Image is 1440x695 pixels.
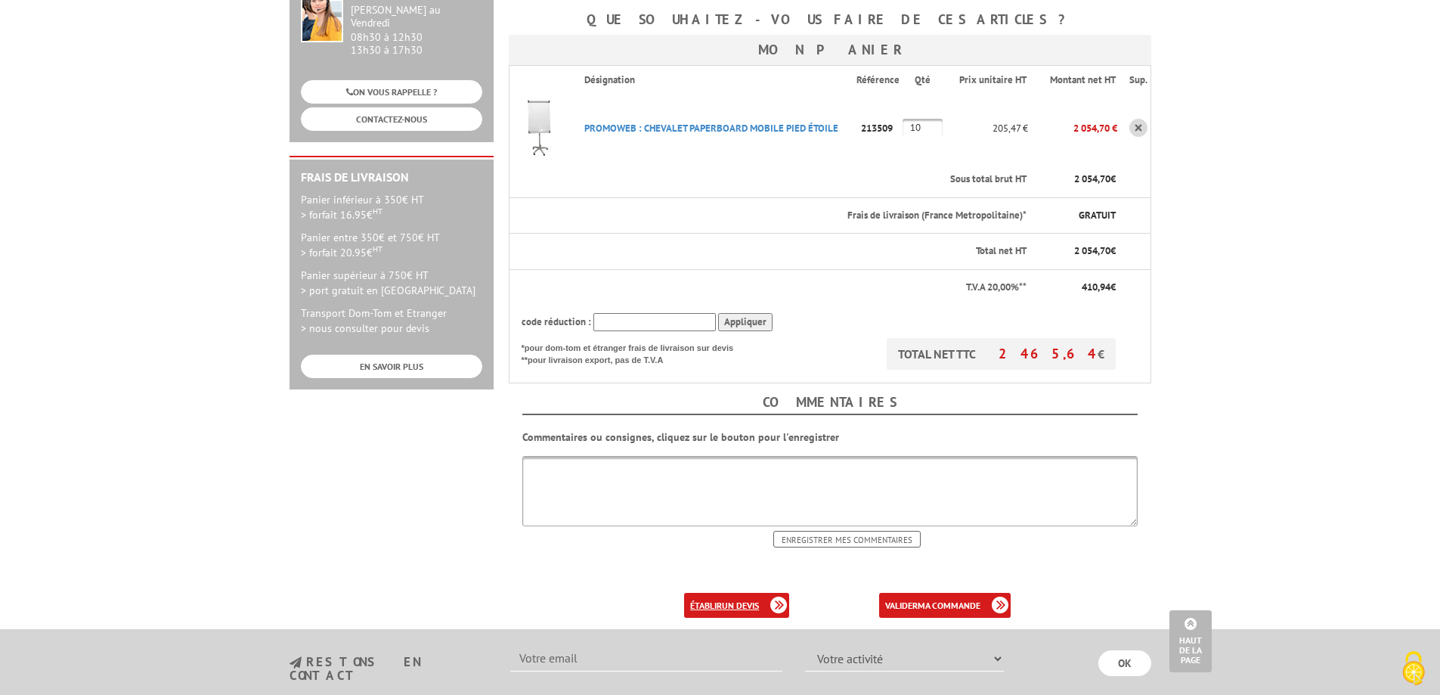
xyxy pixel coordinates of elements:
span: > forfait 20.95€ [301,246,382,259]
div: [PERSON_NAME] au Vendredi [351,4,482,29]
span: GRATUIT [1079,209,1116,222]
span: > port gratuit en [GEOGRAPHIC_DATA] [301,284,475,297]
p: Panier supérieur à 750€ HT [301,268,482,298]
p: Prix unitaire HT [956,73,1027,88]
img: newsletter.jpg [290,656,302,669]
img: Cookies (fenêtre modale) [1395,650,1432,687]
input: Enregistrer mes commentaires [773,531,921,548]
p: TOTAL NET TTC € [887,338,1116,370]
p: Panier entre 350€ et 750€ HT [301,230,482,260]
input: Appliquer [718,313,773,332]
p: Panier inférieur à 350€ HT [301,192,482,222]
p: 213509 [856,115,903,141]
b: Commentaires ou consignes, cliquez sur le bouton pour l'enregistrer [522,430,839,444]
span: 2 054,70 [1074,244,1110,257]
p: 205,47 € [944,115,1028,141]
a: validerma commande [879,593,1011,618]
p: € [1040,172,1115,187]
b: Que souhaitez-vous faire de ces articles ? [587,11,1073,28]
p: Frais de livraison (France Metropolitaine)* [584,209,1027,223]
p: Transport Dom-Tom et Etranger [301,306,482,336]
th: Qté [903,65,944,94]
button: Cookies (fenêtre modale) [1387,644,1440,695]
a: ON VOUS RAPPELLE ? [301,80,482,104]
a: PROMOWEB : CHEVALET PAPERBOARD MOBILE PIED éTOILE [584,122,838,135]
a: EN SAVOIR PLUS [301,355,482,378]
h3: restons en contact [290,656,488,682]
sup: HT [373,244,382,254]
p: Montant net HT [1040,73,1115,88]
a: CONTACTEZ-NOUS [301,107,482,131]
p: Référence [856,73,901,88]
p: T.V.A 20,00%** [522,281,1027,295]
sup: HT [373,206,382,216]
span: code réduction : [522,315,591,328]
h4: Commentaires [522,391,1138,415]
p: € [1040,281,1115,295]
th: Sous total brut HT [572,162,1029,197]
a: Haut de la page [1169,610,1212,672]
h2: Frais de Livraison [301,171,482,185]
th: Sup. [1117,65,1150,94]
span: > nous consulter pour devis [301,321,429,335]
span: 2 054,70 [1074,172,1110,185]
h3: Mon panier [509,35,1151,65]
img: PROMOWEB : CHEVALET PAPERBOARD MOBILE PIED éTOILE [509,98,570,158]
p: *pour dom-tom et étranger frais de livraison sur devis **pour livraison export, pas de T.V.A [522,338,748,366]
a: établirun devis [684,593,789,618]
span: 2 465,64 [999,345,1098,362]
p: € [1040,244,1115,259]
p: Total net HT [522,244,1027,259]
th: Désignation [572,65,856,94]
input: Votre email [510,646,782,672]
b: un devis [722,600,759,611]
span: 410,94 [1082,281,1110,293]
span: > forfait 16.95€ [301,208,382,222]
div: 08h30 à 12h30 13h30 à 17h30 [351,4,482,56]
input: OK [1098,650,1151,676]
p: 2 054,70 € [1028,115,1116,141]
b: ma commande [918,600,980,611]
